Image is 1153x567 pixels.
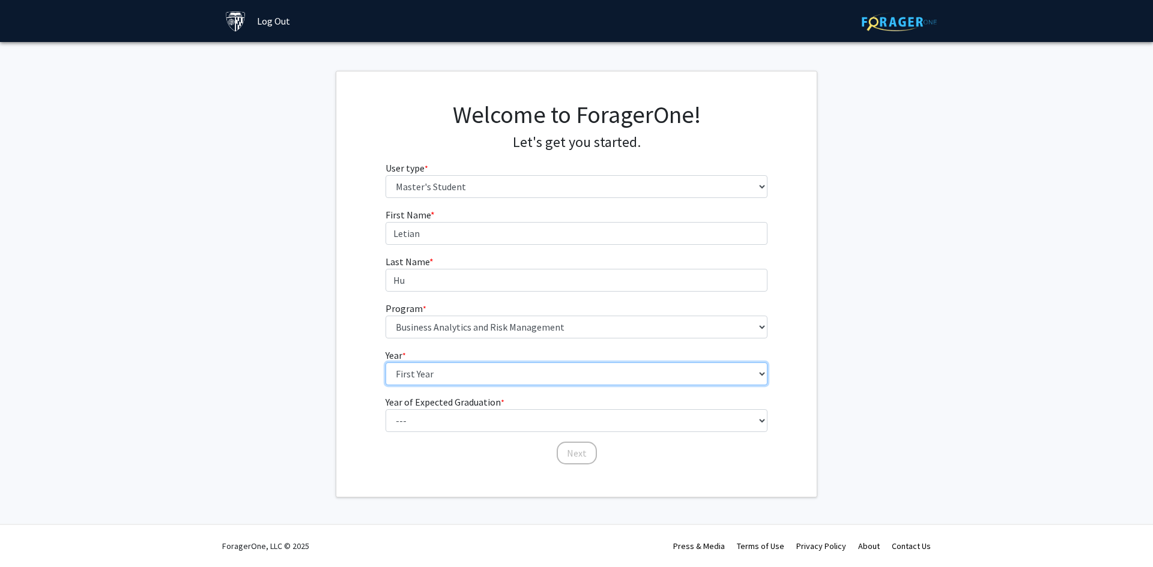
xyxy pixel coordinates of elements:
span: Last Name [386,256,429,268]
label: User type [386,161,428,175]
label: Year of Expected Graduation [386,395,504,409]
label: Year [386,348,406,362]
img: Johns Hopkins University Logo [225,11,246,32]
label: Program [386,301,426,316]
a: Terms of Use [737,541,784,551]
h4: Let's get you started. [386,134,768,151]
iframe: Chat [9,513,51,558]
a: Privacy Policy [796,541,846,551]
img: ForagerOne Logo [862,13,937,31]
span: First Name [386,209,431,221]
div: ForagerOne, LLC © 2025 [222,525,309,567]
h1: Welcome to ForagerOne! [386,100,768,129]
button: Next [557,442,597,464]
a: About [858,541,880,551]
a: Contact Us [892,541,931,551]
a: Press & Media [673,541,725,551]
